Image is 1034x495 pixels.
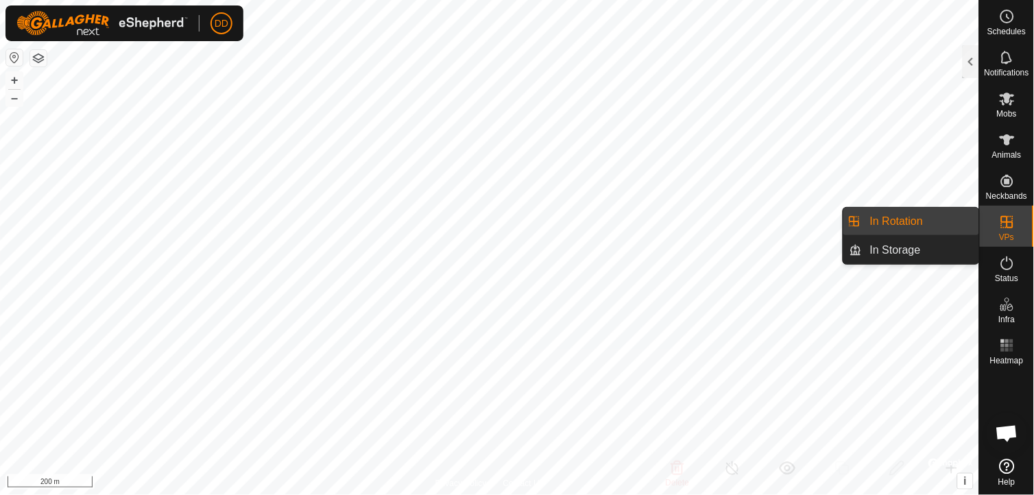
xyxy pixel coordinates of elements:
span: Schedules [987,27,1026,36]
button: – [6,90,23,106]
img: Gallagher Logo [16,11,188,36]
li: In Storage [843,237,979,264]
span: In Rotation [870,213,923,230]
button: + [6,72,23,88]
a: In Storage [862,237,979,264]
span: Notifications [985,69,1029,77]
a: In Rotation [862,208,979,235]
button: Map Layers [30,50,47,67]
span: Animals [992,151,1022,159]
span: In Storage [870,242,921,258]
span: Heatmap [990,357,1024,365]
span: DD [215,16,228,31]
span: Help [998,478,1015,486]
a: Contact Us [503,477,544,490]
span: Neckbands [986,192,1027,200]
span: VPs [999,233,1014,241]
button: i [958,474,973,489]
button: Reset Map [6,49,23,66]
span: Mobs [997,110,1017,118]
a: Privacy Policy [435,477,487,490]
span: Status [995,274,1018,282]
div: Open chat [987,413,1028,454]
a: Help [980,453,1034,492]
li: In Rotation [843,208,979,235]
span: Infra [998,315,1015,324]
span: i [964,475,967,487]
